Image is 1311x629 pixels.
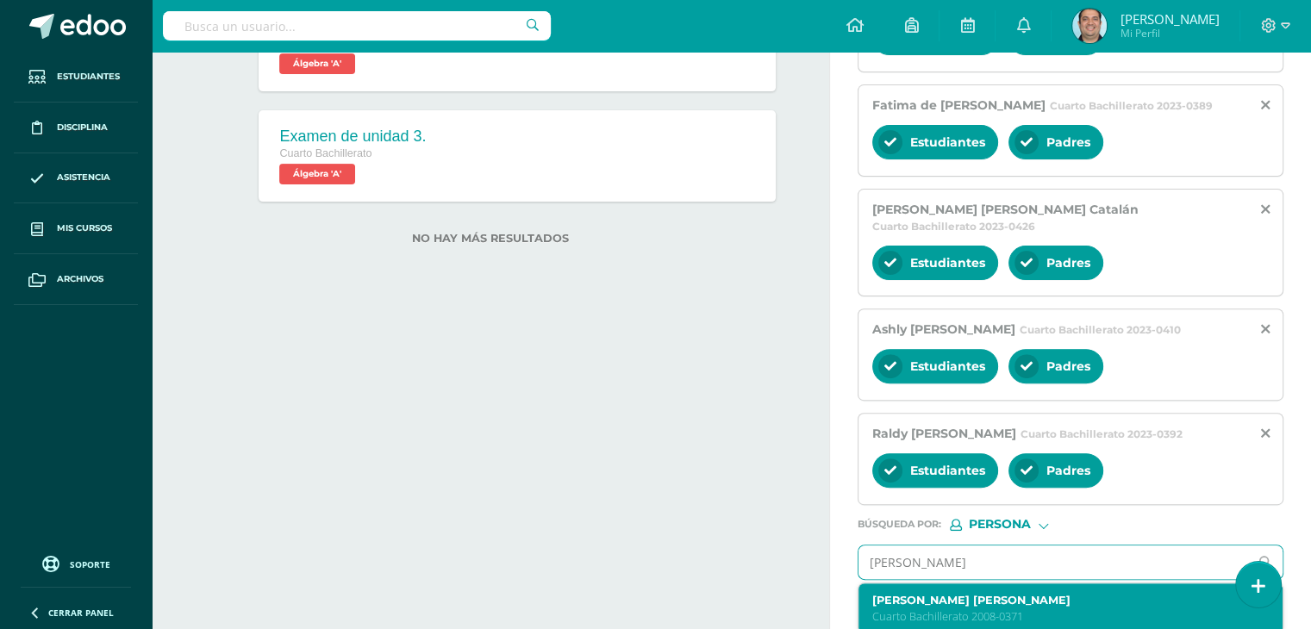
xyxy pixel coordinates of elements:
[279,147,371,159] span: Cuarto Bachillerato
[279,164,355,184] span: Álgebra 'A'
[48,607,114,619] span: Cerrar panel
[910,463,985,478] span: Estudiantes
[1046,463,1090,478] span: Padres
[858,545,1248,579] input: Ej. Mario Galindo
[910,358,985,374] span: Estudiantes
[872,321,1015,337] span: Ashly [PERSON_NAME]
[21,551,131,575] a: Soporte
[57,272,103,286] span: Archivos
[950,519,1079,531] div: [object Object]
[14,52,138,103] a: Estudiantes
[14,254,138,305] a: Archivos
[1046,358,1090,374] span: Padres
[1020,323,1181,336] span: Cuarto Bachillerato 2023-0410
[14,153,138,204] a: Asistencia
[14,203,138,254] a: Mis cursos
[57,221,112,235] span: Mis cursos
[872,97,1046,113] span: Fatima de [PERSON_NAME]
[186,232,795,245] label: No hay más resultados
[57,121,108,134] span: Disciplina
[1050,99,1213,112] span: Cuarto Bachillerato 2023-0389
[279,128,426,146] div: Examen de unidad 3.
[1072,9,1107,43] img: e73e36176cd596232d986fe5ddd2832d.png
[910,134,985,150] span: Estudiantes
[279,53,355,74] span: Álgebra 'A'
[1046,134,1090,150] span: Padres
[1120,10,1219,28] span: [PERSON_NAME]
[163,11,551,40] input: Busca un usuario...
[910,255,985,271] span: Estudiantes
[872,594,1252,607] label: [PERSON_NAME] [PERSON_NAME]
[858,520,941,529] span: Búsqueda por :
[1046,255,1090,271] span: Padres
[872,426,1016,441] span: Raldy [PERSON_NAME]
[57,70,120,84] span: Estudiantes
[1021,427,1183,440] span: Cuarto Bachillerato 2023-0392
[1120,26,1219,40] span: Mi Perfil
[70,558,110,570] span: Soporte
[872,220,1035,233] span: Cuarto Bachillerato 2023-0426
[872,609,1252,624] p: Cuarto Bachillerato 2008-0371
[14,103,138,153] a: Disciplina
[969,520,1031,529] span: Persona
[57,171,110,184] span: Asistencia
[872,202,1139,217] span: [PERSON_NAME] [PERSON_NAME] Catalán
